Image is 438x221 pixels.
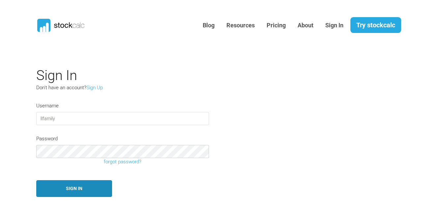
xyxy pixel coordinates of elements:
[36,84,188,92] p: Don't have an account?
[31,158,214,166] a: forgot password?
[198,17,219,34] a: Blog
[86,85,103,91] a: Sign Up
[262,17,291,34] a: Pricing
[36,102,59,110] label: Username
[36,180,112,197] button: Sign In
[221,17,260,34] a: Resources
[36,135,58,143] label: Password
[320,17,348,34] a: Sign In
[36,67,339,84] h2: Sign In
[350,17,401,33] a: Try stockcalc
[293,17,318,34] a: About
